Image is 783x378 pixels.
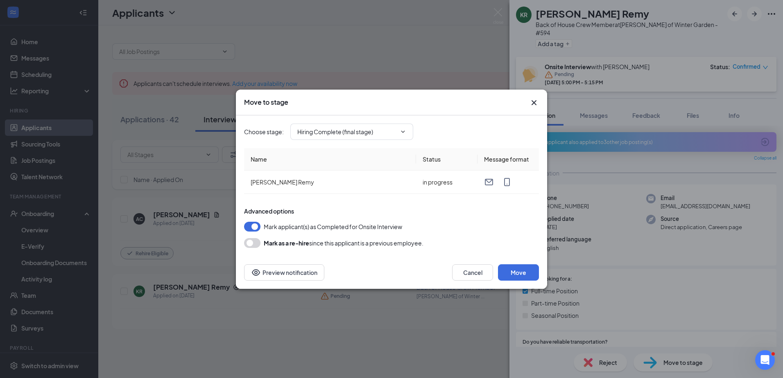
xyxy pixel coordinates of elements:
[264,222,402,232] span: Mark applicant(s) as Completed for Onsite Interview
[484,177,494,187] svg: Email
[251,178,314,186] span: [PERSON_NAME] Remy
[416,148,477,171] th: Status
[477,148,539,171] th: Message format
[529,98,539,108] svg: Cross
[244,127,284,136] span: Choose stage :
[452,264,493,281] button: Cancel
[416,171,477,194] td: in progress
[755,350,775,370] iframe: Intercom live chat
[400,128,406,135] svg: ChevronDown
[244,98,288,107] h3: Move to stage
[502,177,512,187] svg: MobileSms
[251,268,261,277] svg: Eye
[244,264,324,281] button: Preview notificationEye
[529,98,539,108] button: Close
[244,148,416,171] th: Name
[264,239,309,247] b: Mark as a re-hire
[498,264,539,281] button: Move
[264,238,423,248] div: since this applicant is a previous employee.
[244,207,539,215] div: Advanced options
